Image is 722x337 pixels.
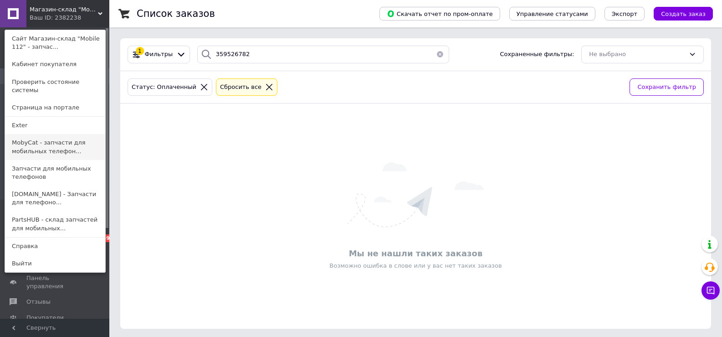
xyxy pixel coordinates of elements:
[145,50,173,59] span: Фильтры
[130,83,198,92] div: Статус: Оплаченный
[26,314,64,322] span: Покупатели
[500,50,574,59] span: Сохраненные фильтры:
[136,47,144,55] div: 1
[702,281,720,300] button: Чат с покупателем
[5,73,105,99] a: Проверить состояние системы
[630,78,704,96] button: Сохранить фильтр
[5,255,105,272] a: Выйти
[661,10,706,17] span: Создать заказ
[589,50,685,59] div: Не выбрано
[5,160,105,186] a: Запчасти для мобильных телефонов
[197,46,449,63] input: Поиск по номеру заказа, ФИО покупателя, номеру телефона, Email, номеру накладной
[431,46,449,63] button: Очистить
[379,7,500,21] button: Скачать отчет по пром-оплате
[5,211,105,237] a: PartsHUB - склад запчастей для мобильных...
[218,83,263,92] div: Сбросить все
[5,134,105,160] a: MobyCat - запчасти для мобильных телефон...
[637,83,696,92] span: Сохранить фильтр
[26,274,84,290] span: Панель управления
[509,7,595,21] button: Управление статусами
[30,14,68,22] div: Ваш ID: 2382238
[604,7,645,21] button: Экспорт
[517,10,588,17] span: Управление статусами
[137,8,215,19] h1: Список заказов
[654,7,713,21] button: Создать заказ
[5,56,105,73] a: Кабинет покупателя
[5,186,105,211] a: [DOMAIN_NAME] - Запчасти для телефоно...
[5,99,105,116] a: Страница на портале
[5,30,105,56] a: Сайт Магазин-склад "Mobile 112" - запчас...
[612,10,637,17] span: Экспорт
[102,234,117,242] span: 99+
[5,238,105,255] a: Справка
[125,262,707,270] div: Возможно ошибка в слове или у вас нет таких заказов
[387,10,493,18] span: Скачать отчет по пром-оплате
[26,298,51,306] span: Отзывы
[30,5,98,14] span: Магазин-склад "Mobile 112" - запчасти для телефонов и планшетов. Доставка по Украине
[348,162,484,227] img: Ничего не найдено
[5,117,105,134] a: Exter
[645,10,713,17] a: Создать заказ
[125,248,707,259] div: Мы не нашли таких заказов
